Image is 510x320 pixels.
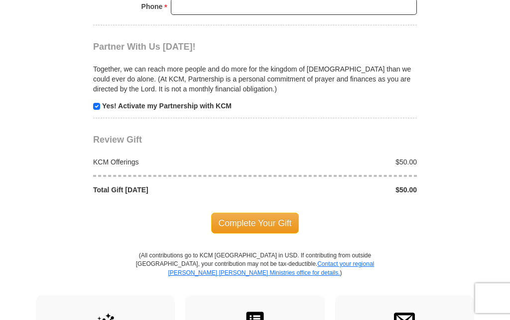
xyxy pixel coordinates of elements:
div: KCM Offerings [88,157,255,167]
a: Contact your regional [PERSON_NAME] [PERSON_NAME] Ministries office for details. [168,260,374,276]
p: (All contributions go to KCM [GEOGRAPHIC_DATA] in USD. If contributing from outside [GEOGRAPHIC_D... [135,251,375,295]
span: Partner With Us [DATE]! [93,42,196,52]
span: Complete Your Gift [211,213,299,234]
strong: Yes! Activate my Partnership with KCM [102,102,232,110]
div: $50.00 [255,185,422,195]
div: Total Gift [DATE] [88,185,255,195]
div: $50.00 [255,157,422,167]
p: Together, we can reach more people and do more for the kingdom of [DEMOGRAPHIC_DATA] than we coul... [93,64,417,94]
span: Review Gift [93,135,142,145]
